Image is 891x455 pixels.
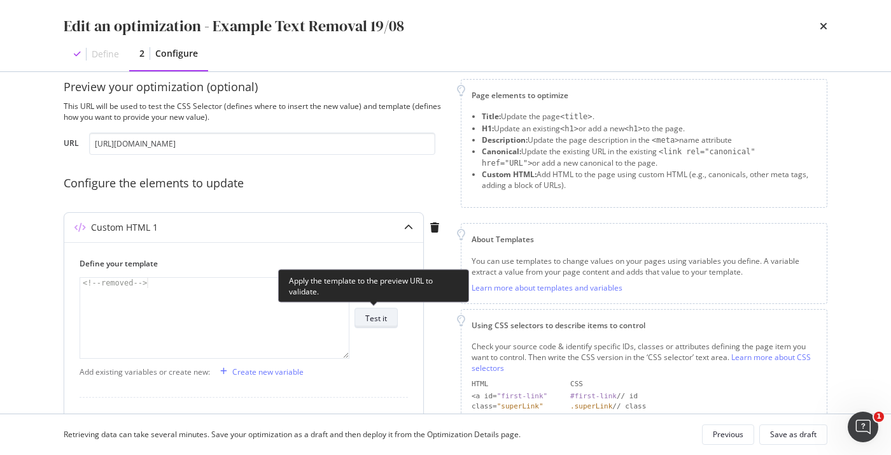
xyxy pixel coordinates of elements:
a: Learn more about CSS selectors [472,352,811,373]
div: Apply the template to the preview URL to validate. [278,269,469,302]
div: CSS [570,379,817,389]
div: Edit an optimization - Example Text Removal 19/08 [64,15,404,37]
span: <title> [560,112,593,121]
div: Previous [713,429,743,440]
strong: H1: [482,123,494,134]
div: Check your source code & identify specific IDs, classes or attributes defining the page item you ... [472,341,817,373]
div: "superLink" [497,402,544,410]
a: Learn more about templates and variables [472,282,622,293]
div: Retrieving data can take several minutes. Save your optimization as a draft and then deploy it fr... [64,429,521,440]
div: Define [92,48,119,61]
div: Create new variable [232,366,304,377]
li: Update an existing or add a new to the page. [482,123,817,134]
button: Test it [354,308,398,328]
div: attribute= > [472,412,560,422]
div: [attribute='megaLink'] [570,412,663,421]
div: .superLink [570,402,612,410]
div: // attribute [570,412,817,422]
div: Add existing variables or create new: [80,366,210,377]
span: <meta> [652,136,679,145]
button: Previous [702,424,754,445]
label: URL [64,138,79,152]
span: <h1> [560,124,579,133]
li: Update the page description in the name attribute [482,134,817,146]
span: <h1> [624,124,643,133]
div: Preview your optimization (optional) [64,79,445,96]
div: Using CSS selectors to describe items to control [472,320,817,331]
li: Add HTML to the page using custom HTML (e.g., canonicals, other meta tags, adding a block of URLs). [482,169,817,191]
label: Define your template [80,258,398,269]
button: Create new variable [215,361,304,382]
button: Save as draft [759,424,827,445]
div: 2 [139,47,144,60]
li: Update the existing URL in the existing or add a new canonical to the page. [482,146,817,169]
div: Configure [155,47,198,60]
div: // class [570,401,817,412]
div: Configure the elements to update [64,175,445,192]
div: "megaLink" [514,412,556,421]
div: times [820,15,827,37]
div: // id [570,391,817,401]
strong: Title: [482,111,501,122]
div: Test it [365,313,387,324]
strong: Canonical: [482,146,521,157]
div: #first-link [570,392,617,400]
div: You can use templates to change values on your pages using variables you define. A variable extra... [472,256,817,277]
div: Custom HTML 1 [91,221,158,234]
span: 1 [874,412,884,422]
input: https://www.example.com [89,133,435,155]
span: <link rel="canonical" href="URL"> [482,147,755,168]
strong: Custom HTML: [482,169,537,180]
iframe: Intercom live chat [848,412,878,442]
div: Save as draft [770,429,817,440]
div: Page elements to optimize [472,90,817,101]
div: class= [472,401,560,412]
div: HTML [472,379,560,389]
div: "first-link" [497,392,547,400]
div: About Templates [472,234,817,245]
strong: Description: [482,134,528,145]
li: Update the page . [482,111,817,122]
div: <a id= [472,391,560,401]
div: This URL will be used to test the CSS Selector (defines where to insert the new value) and templa... [64,101,445,122]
